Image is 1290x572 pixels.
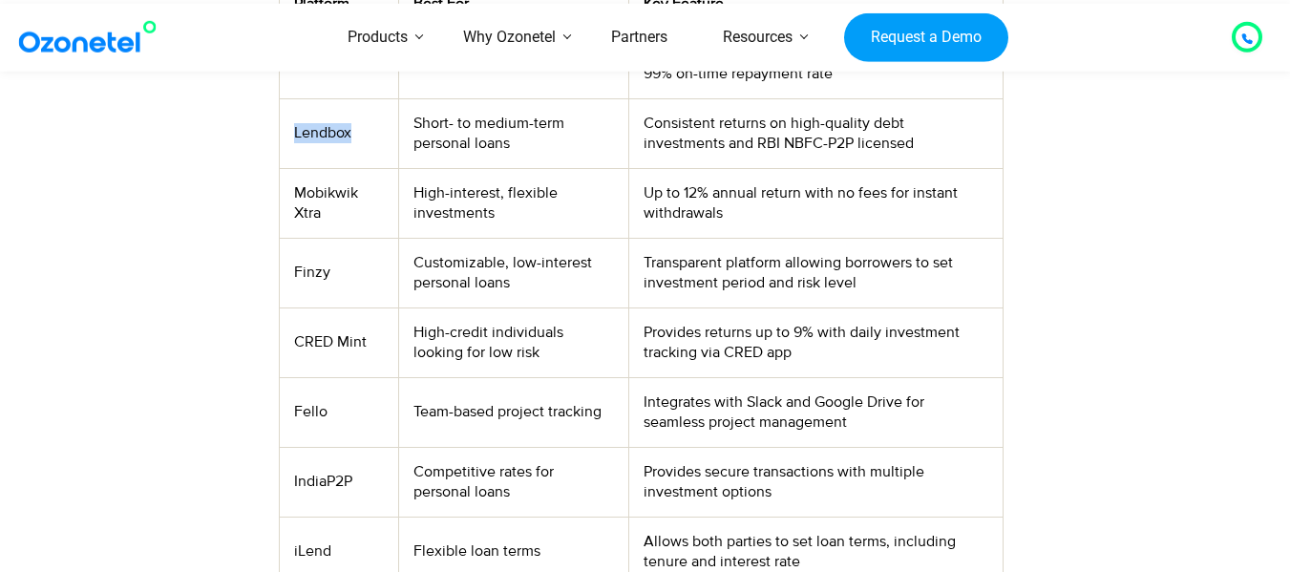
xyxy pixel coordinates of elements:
td: Mobikwik Xtra [279,168,398,238]
td: Customizable, low-interest personal loans [399,238,629,307]
a: Products [320,4,435,72]
td: Competitive rates for personal loans [399,447,629,517]
td: Finzy [279,238,398,307]
td: Fello [279,377,398,447]
td: Consistent returns on high-quality debt investments and RBI NBFC-P2P licensed [629,98,1003,168]
td: CRED Mint [279,307,398,377]
td: High-interest, flexible investments [399,168,629,238]
a: Request a Demo [844,12,1007,62]
td: IndiaP2P [279,447,398,517]
td: Provides returns up to 9% with daily investment tracking via CRED app [629,307,1003,377]
td: Up to 12% annual return with no fees for instant withdrawals [629,168,1003,238]
td: Integrates with Slack and Google Drive for seamless project management [629,377,1003,447]
a: Resources [695,4,820,72]
td: Team-based project tracking [399,377,629,447]
a: Why Ozonetel [435,4,583,72]
td: Provides secure transactions with multiple investment options [629,447,1003,517]
a: Partners [583,4,695,72]
td: Short- to medium-term personal loans [399,98,629,168]
td: Lendbox [279,98,398,168]
td: High-credit individuals looking for low risk [399,307,629,377]
td: Transparent platform allowing borrowers to set investment period and risk level [629,238,1003,307]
